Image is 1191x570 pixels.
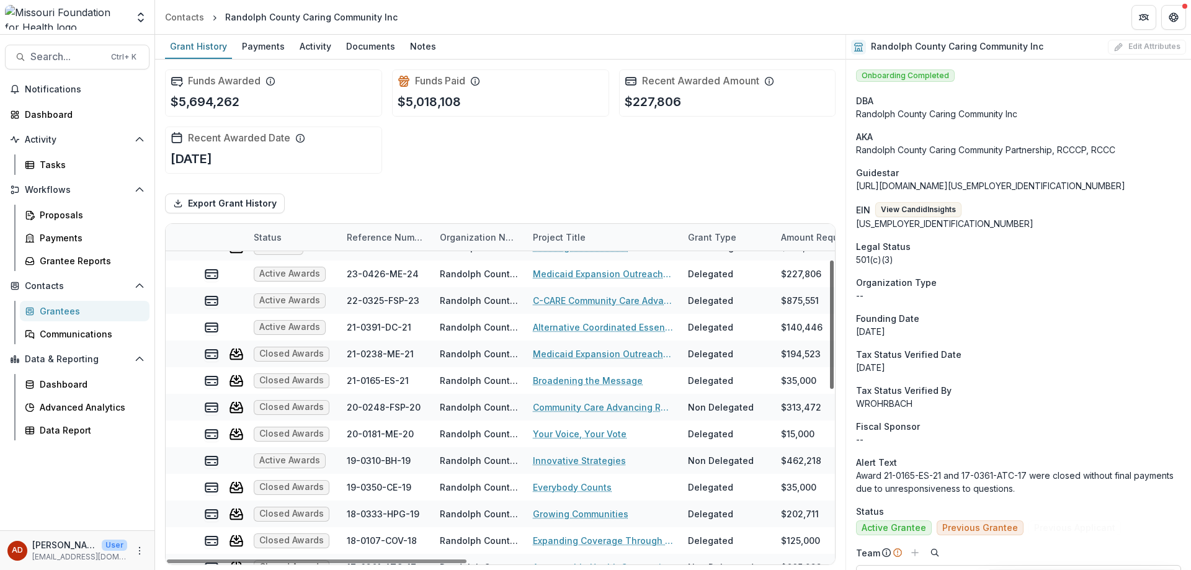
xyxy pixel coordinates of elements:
p: [PERSON_NAME] [32,538,97,551]
div: Delegated [688,427,733,440]
span: Previous Grantee [942,523,1018,533]
h2: Recent Awarded Date [188,132,290,144]
div: Grantee Reports [40,254,140,267]
button: view-payments [204,293,219,308]
div: 22-0325-FSP-23 [347,294,419,307]
span: Status [856,505,884,518]
a: Medicaid Expansion Outreach, Enrollment and Renewal [533,267,673,280]
div: Organization Name [432,224,525,251]
a: C-CARE Community Care Advancing Response Efforts [533,294,673,307]
div: Randolph County Caring Community Inc [440,507,518,520]
div: Advanced Analytics [40,401,140,414]
div: 18-0107-COV-18 [347,534,417,547]
button: More [132,543,147,558]
div: [DATE] [856,325,1181,338]
div: $875,551 [781,294,819,307]
a: Data Report [20,420,149,440]
div: Delegated [688,294,733,307]
div: Payments [40,231,140,244]
div: 20-0248-FSP-20 [347,401,421,414]
span: Fiscal Sponsor [856,420,920,433]
button: view-payments [204,267,219,282]
button: Open Activity [5,130,149,149]
div: Activity [295,37,336,55]
h2: Funds Paid [415,75,465,87]
p: WROHRBACH [856,397,1181,410]
span: Active Awards [259,322,320,332]
a: Innovative Strategies [533,454,626,467]
div: Randolph County Caring Community Inc [440,374,518,387]
div: Documents [341,37,400,55]
div: Delegated [688,534,733,547]
div: Delegated [688,481,733,494]
div: Delegated [688,374,733,387]
div: Non Delegated [688,454,754,467]
div: Communications [40,327,140,341]
button: view-payments [204,347,219,362]
div: Tasks [40,158,140,171]
span: Active Awards [259,455,320,466]
div: Proposals [40,208,140,221]
div: Randolph County Caring Community Inc [440,401,518,414]
button: view-payments [204,453,219,468]
div: Randolph County Caring Community Inc [225,11,398,24]
button: Partners [1131,5,1156,30]
div: Amount Requested [774,224,898,251]
div: 23-0426-ME-24 [347,267,419,280]
div: Project Title [525,224,680,251]
p: $5,018,108 [398,92,461,111]
span: Closed Awards [259,402,324,412]
div: Non Delegated [688,401,754,414]
div: 21-0165-ES-21 [347,374,409,387]
a: Grantees [20,301,149,321]
div: [US_EMPLOYER_IDENTIFICATION_NUMBER] [856,217,1181,230]
button: Open Contacts [5,276,149,296]
button: Notifications [5,79,149,99]
div: Organization Name [432,231,525,244]
span: Guidestar [856,166,899,179]
div: $313,472 [781,401,821,414]
a: Activity [295,35,336,59]
div: Grant Type [680,231,744,244]
div: Randolph County Caring Community Inc [440,347,518,360]
span: Legal Status [856,240,911,253]
span: Tax Status Verified Date [856,348,961,361]
a: Dashboard [20,374,149,394]
span: Onboarding Completed [856,69,955,82]
span: Closed Awards [259,349,324,359]
p: $227,806 [625,92,681,111]
button: view-payments [204,320,219,335]
img: Missouri Foundation for Health logo [5,5,127,30]
span: DBA [856,94,873,107]
div: 501(c)(3) [856,253,1181,266]
button: Edit Attributes [1108,40,1186,55]
button: Search [927,545,942,560]
div: 19-0310-BH-19 [347,454,411,467]
a: Grantee Reports [20,251,149,271]
a: Expanding Coverage Through Consumer Assistance [533,534,673,547]
div: Amount Requested [774,231,871,244]
button: View CandidInsights [875,202,961,217]
div: Delegated [688,347,733,360]
div: $35,000 [781,374,816,387]
div: Grant Type [680,224,774,251]
span: Workflows [25,185,130,195]
button: view-payments [204,427,219,442]
h2: Recent Awarded Amount [642,75,759,87]
span: Notifications [25,84,145,95]
div: Reference Number [339,231,432,244]
a: Dashboard [5,104,149,125]
a: Contacts [160,8,209,26]
div: Randolph County Caring Community Inc [440,481,518,494]
div: Delegated [688,267,733,280]
span: Closed Awards [259,482,324,492]
div: Status [246,231,289,244]
h2: Randolph County Caring Community Inc [871,42,1043,52]
div: Ctrl + K [109,50,139,64]
a: Community Care Advancing Response Efforts [533,401,673,414]
button: Search... [5,45,149,69]
nav: breadcrumb [160,8,403,26]
div: Dashboard [25,108,140,121]
span: Active Awards [259,295,320,306]
span: Alert Text [856,456,897,469]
